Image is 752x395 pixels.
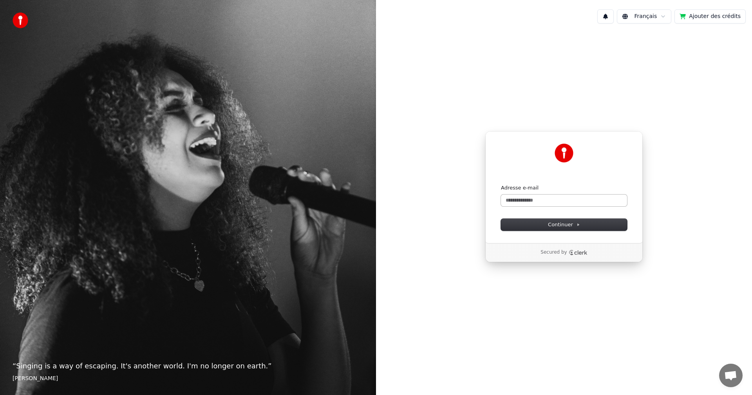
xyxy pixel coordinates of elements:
img: youka [13,13,28,28]
span: Continuer [548,221,580,228]
button: Continuer [501,219,627,231]
a: Clerk logo [569,250,587,255]
p: “ Singing is a way of escaping. It's another world. I'm no longer on earth. ” [13,361,363,372]
footer: [PERSON_NAME] [13,375,363,382]
div: Ouvrir le chat [719,364,743,387]
button: Ajouter des crédits [674,9,746,23]
label: Adresse e-mail [501,184,539,191]
p: Secured by [540,249,567,256]
img: Youka [555,144,573,162]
